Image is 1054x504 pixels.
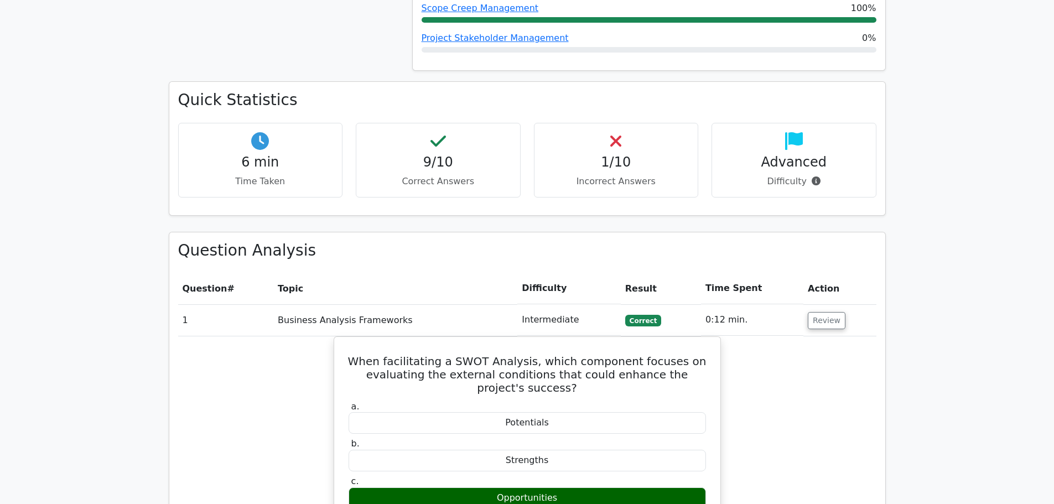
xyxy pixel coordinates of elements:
th: Result [621,273,701,304]
p: Time Taken [188,175,334,188]
td: Intermediate [517,304,621,336]
th: Difficulty [517,273,621,304]
button: Review [808,312,845,329]
a: Scope Creep Management [422,3,539,13]
div: Potentials [349,412,706,434]
th: Topic [273,273,517,304]
span: 0% [862,32,876,45]
th: # [178,273,274,304]
span: Question [183,283,227,294]
th: Action [803,273,876,304]
h3: Quick Statistics [178,91,876,110]
a: Project Stakeholder Management [422,33,569,43]
p: Correct Answers [365,175,511,188]
td: 1 [178,304,274,336]
span: 100% [851,2,876,15]
span: Correct [625,315,661,326]
h3: Question Analysis [178,241,876,260]
p: Incorrect Answers [543,175,689,188]
td: 0:12 min. [701,304,803,336]
p: Difficulty [721,175,867,188]
h4: 1/10 [543,154,689,170]
h5: When facilitating a SWOT Analysis, which component focuses on evaluating the external conditions ... [347,355,707,394]
div: Strengths [349,450,706,471]
th: Time Spent [701,273,803,304]
td: Business Analysis Frameworks [273,304,517,336]
h4: 9/10 [365,154,511,170]
span: a. [351,401,360,412]
h4: Advanced [721,154,867,170]
span: c. [351,476,359,486]
h4: 6 min [188,154,334,170]
span: b. [351,438,360,449]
